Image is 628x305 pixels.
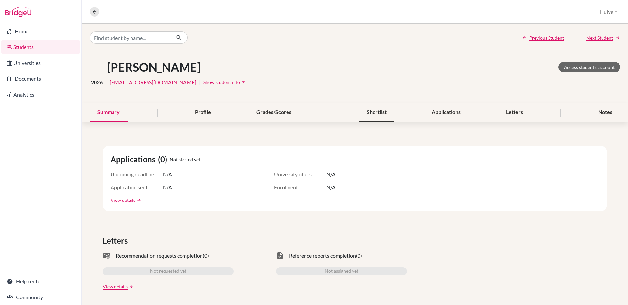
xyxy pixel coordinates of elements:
span: Recommendation requests completion [116,252,203,260]
a: Help center [1,275,80,288]
img: Jiarui Cao's avatar [90,60,104,74]
button: Hulya [597,6,620,18]
img: Bridge-U [5,7,31,17]
span: Not assigned yet [325,267,358,275]
a: Next Student [586,34,620,41]
span: University offers [274,170,326,178]
div: Summary [90,103,128,122]
span: Not started yet [170,156,200,163]
span: Letters [103,235,130,247]
span: N/A [326,170,336,178]
div: Letters [498,103,531,122]
span: (0) [356,252,362,260]
a: Universities [1,56,80,70]
span: Previous Student [529,34,564,41]
span: task [276,252,284,260]
span: mark_email_read [103,252,111,260]
a: Analytics [1,88,80,101]
input: Find student by name... [90,31,171,44]
span: | [105,78,107,86]
a: View details [111,197,135,203]
span: N/A [163,170,172,178]
div: Notes [590,103,620,122]
a: Documents [1,72,80,85]
a: Students [1,40,80,54]
div: Profile [187,103,219,122]
div: Grades/Scores [249,103,299,122]
span: N/A [326,184,336,191]
a: Access student's account [558,62,620,72]
span: Upcoming deadline [111,170,163,178]
button: Show student infoarrow_drop_down [203,77,247,87]
a: Home [1,25,80,38]
a: arrow_forward [135,198,141,202]
span: N/A [163,184,172,191]
span: Next Student [586,34,613,41]
span: (0) [203,252,209,260]
div: Shortlist [359,103,394,122]
span: 2026 [91,78,103,86]
span: Applications [111,153,158,165]
span: (0) [158,153,170,165]
span: | [199,78,201,86]
span: Not requested yet [150,267,186,275]
a: Community [1,291,80,304]
h1: [PERSON_NAME] [107,60,201,74]
i: arrow_drop_down [240,79,247,85]
div: Applications [424,103,468,122]
span: Reference reports completion [289,252,356,260]
span: Enrolment [274,184,326,191]
span: Show student info [203,79,240,85]
a: [EMAIL_ADDRESS][DOMAIN_NAME] [110,78,196,86]
a: View details [103,283,128,290]
a: arrow_forward [128,284,133,289]
span: Application sent [111,184,163,191]
a: Previous Student [522,34,564,41]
